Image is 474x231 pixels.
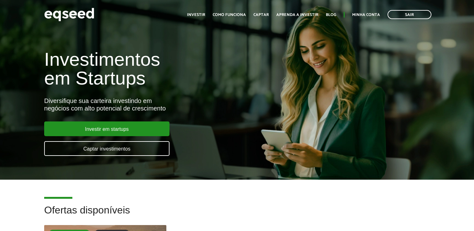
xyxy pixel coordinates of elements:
[44,6,94,23] img: EqSeed
[44,97,272,112] div: Diversifique sua carteira investindo em negócios com alto potencial de crescimento
[44,50,272,88] h1: Investimentos em Startups
[44,141,169,156] a: Captar investimentos
[44,121,169,136] a: Investir em startups
[187,13,205,17] a: Investir
[44,205,430,225] h2: Ofertas disponíveis
[276,13,318,17] a: Aprenda a investir
[213,13,246,17] a: Como funciona
[326,13,336,17] a: Blog
[253,13,269,17] a: Captar
[352,13,380,17] a: Minha conta
[388,10,431,19] a: Sair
